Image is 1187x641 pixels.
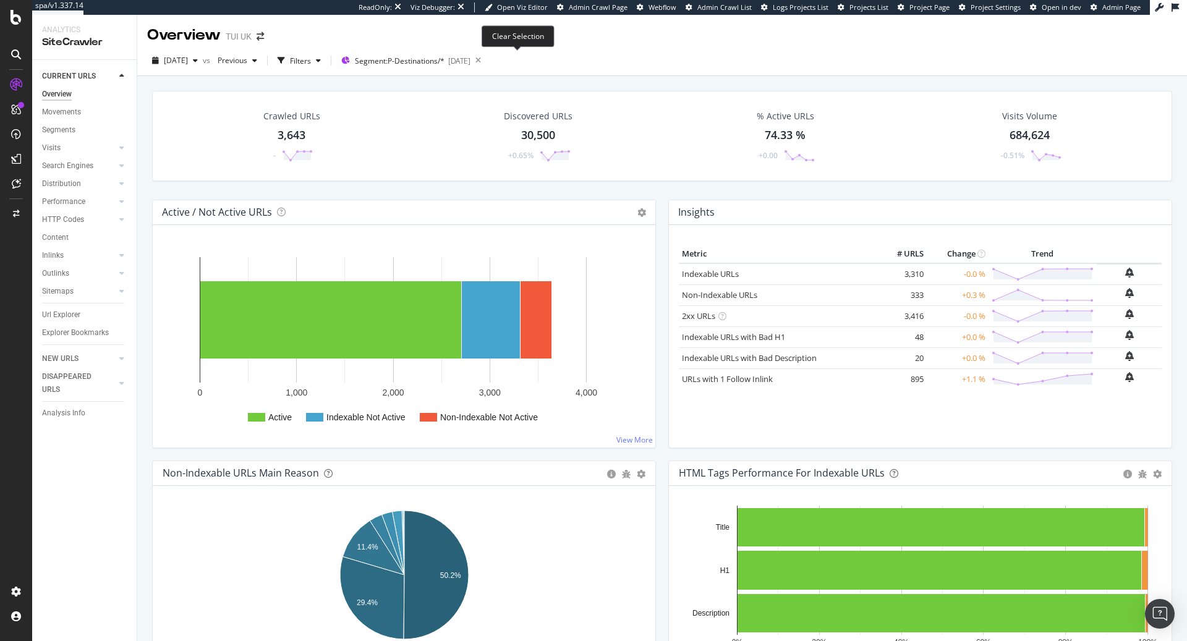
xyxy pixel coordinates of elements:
[927,263,989,285] td: -0.0 %
[849,2,888,12] span: Projects List
[42,308,128,321] a: Url Explorer
[686,2,752,12] a: Admin Crawl List
[521,127,555,143] div: 30,500
[1102,2,1141,12] span: Admin Page
[42,326,109,339] div: Explorer Bookmarks
[1125,372,1134,382] div: bell-plus
[1125,351,1134,361] div: bell-plus
[482,25,555,47] div: Clear Selection
[278,127,305,143] div: 3,643
[42,106,81,119] div: Movements
[42,285,116,298] a: Sitemaps
[682,289,757,300] a: Non-Indexable URLs
[42,267,116,280] a: Outlinks
[203,55,213,66] span: vs
[42,177,81,190] div: Distribution
[1125,268,1134,278] div: bell-plus
[682,331,785,342] a: Indexable URLs with Bad H1
[42,352,116,365] a: NEW URLS
[290,56,311,66] div: Filters
[1125,288,1134,298] div: bell-plus
[637,208,646,217] i: Options
[649,2,676,12] span: Webflow
[42,326,128,339] a: Explorer Bookmarks
[569,2,628,12] span: Admin Crawl Page
[163,245,646,438] svg: A chart.
[213,55,247,66] span: Previous
[42,249,64,262] div: Inlinks
[877,326,927,347] td: 48
[557,2,628,12] a: Admin Crawl Page
[504,110,572,122] div: Discovered URLs
[42,213,84,226] div: HTTP Codes
[622,470,631,478] div: bug
[42,159,116,172] a: Search Engines
[838,2,888,12] a: Projects List
[336,51,470,70] button: Segment:P-Destinations/*[DATE]
[147,25,221,46] div: Overview
[927,347,989,368] td: +0.0 %
[759,150,778,161] div: +0.00
[692,609,730,618] text: Description
[485,2,548,12] a: Open Viz Editor
[42,249,116,262] a: Inlinks
[757,110,814,122] div: % Active URLs
[42,124,75,137] div: Segments
[1153,470,1162,478] div: gear
[42,70,116,83] a: CURRENT URLS
[359,2,392,12] div: ReadOnly:
[959,2,1021,12] a: Project Settings
[927,326,989,347] td: +0.0 %
[42,70,96,83] div: CURRENT URLS
[286,388,307,397] text: 1,000
[42,370,104,396] div: DISAPPEARED URLS
[927,368,989,389] td: +1.1 %
[682,310,715,321] a: 2xx URLs
[682,373,773,384] a: URLs with 1 Follow Inlink
[637,2,676,12] a: Webflow
[697,2,752,12] span: Admin Crawl List
[1145,599,1175,629] div: Open Intercom Messenger
[720,566,730,575] text: H1
[42,195,85,208] div: Performance
[42,407,85,420] div: Analysis Info
[877,284,927,305] td: 333
[877,263,927,285] td: 3,310
[42,142,116,155] a: Visits
[576,388,597,397] text: 4,000
[616,435,653,445] a: View More
[42,407,128,420] a: Analysis Info
[164,55,188,66] span: 2025 Sep. 5th
[989,245,1097,263] th: Trend
[213,51,262,70] button: Previous
[1042,2,1081,12] span: Open in dev
[263,110,320,122] div: Crawled URLs
[257,32,264,41] div: arrow-right-arrow-left
[42,195,116,208] a: Performance
[42,88,72,101] div: Overview
[42,231,128,244] a: Content
[42,352,79,365] div: NEW URLS
[927,284,989,305] td: +0.3 %
[607,470,616,478] div: circle-info
[1091,2,1141,12] a: Admin Page
[679,467,885,479] div: HTML Tags Performance for Indexable URLs
[682,268,739,279] a: Indexable URLs
[42,213,116,226] a: HTTP Codes
[1030,2,1081,12] a: Open in dev
[268,412,292,422] text: Active
[42,35,127,49] div: SiteCrawler
[147,51,203,70] button: [DATE]
[1123,470,1132,478] div: circle-info
[682,352,817,363] a: Indexable URLs with Bad Description
[273,51,326,70] button: Filters
[162,204,272,221] h4: Active / Not Active URLs
[877,245,927,263] th: # URLS
[1001,150,1024,161] div: -0.51%
[716,523,730,532] text: Title
[1138,470,1147,478] div: bug
[479,388,501,397] text: 3,000
[909,2,950,12] span: Project Page
[355,56,445,66] span: Segment: P-Destinations/*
